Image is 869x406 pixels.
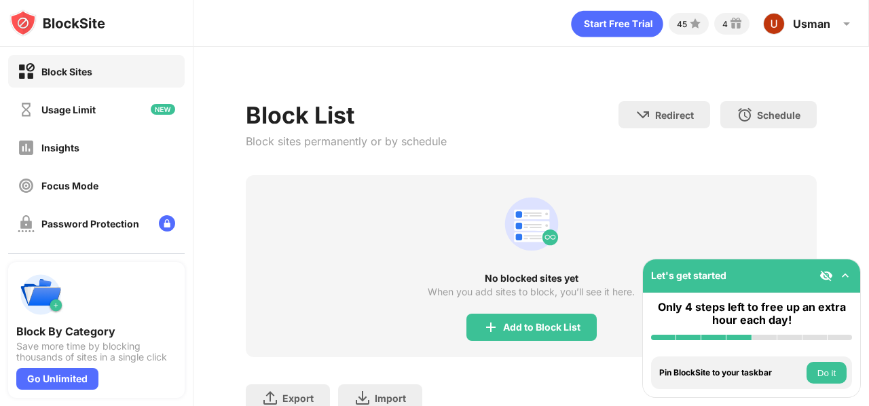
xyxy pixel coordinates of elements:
div: Usage Limit [41,104,96,115]
div: Password Protection [41,218,139,229]
img: password-protection-off.svg [18,215,35,232]
div: Block sites permanently or by schedule [246,134,447,148]
img: logo-blocksite.svg [10,10,105,37]
div: animation [499,191,564,257]
div: Redirect [655,109,694,121]
div: Let's get started [651,270,726,281]
div: 4 [722,19,728,29]
div: No blocked sites yet [246,273,817,284]
div: Block List [246,101,447,129]
div: Focus Mode [41,180,98,191]
img: block-on.svg [18,63,35,80]
div: Insights [41,142,79,153]
div: Save more time by blocking thousands of sites in a single click [16,341,177,363]
img: reward-small.svg [728,16,744,32]
div: Pin BlockSite to your taskbar [659,368,803,377]
div: Block Sites [41,66,92,77]
img: time-usage-off.svg [18,101,35,118]
img: insights-off.svg [18,139,35,156]
img: omni-setup-toggle.svg [838,269,852,282]
div: Import [375,392,406,404]
img: points-small.svg [687,16,703,32]
div: Only 4 steps left to free up an extra hour each day! [651,301,852,327]
div: Block By Category [16,325,177,338]
img: push-categories.svg [16,270,65,319]
div: Usman [793,17,830,31]
div: 45 [677,19,687,29]
img: new-icon.svg [151,104,175,115]
div: Go Unlimited [16,368,98,390]
img: eye-not-visible.svg [819,269,833,282]
img: ACg8ocKsc_ywh2zDe6DRQ_W9SY9kffwa8Ma9v9zVRXDxXjRS0Q=s96-c [763,13,785,35]
img: lock-menu.svg [159,215,175,232]
div: animation [571,10,663,37]
div: Add to Block List [503,322,580,333]
div: Export [282,392,314,404]
div: Schedule [757,109,800,121]
div: When you add sites to block, you’ll see it here. [428,287,635,297]
button: Do it [807,362,847,384]
img: focus-off.svg [18,177,35,194]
